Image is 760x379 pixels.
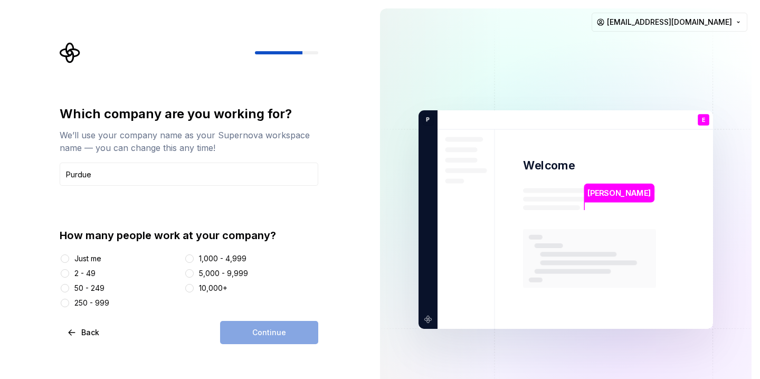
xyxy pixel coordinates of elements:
div: How many people work at your company? [60,228,318,243]
span: Back [81,327,99,338]
div: 250 - 999 [74,298,109,308]
div: We’ll use your company name as your Supernova workspace name — you can change this any time! [60,129,318,154]
p: P [422,115,430,125]
div: 1,000 - 4,999 [199,253,246,264]
p: Welcome [523,158,575,173]
span: [EMAIL_ADDRESS][DOMAIN_NAME] [607,17,732,27]
p: E [702,117,705,123]
div: 2 - 49 [74,268,96,279]
div: 50 - 249 [74,283,104,293]
div: 10,000+ [199,283,227,293]
div: 5,000 - 9,999 [199,268,248,279]
button: Back [60,321,108,344]
button: [EMAIL_ADDRESS][DOMAIN_NAME] [592,13,747,32]
div: Which company are you working for? [60,106,318,122]
input: Company name [60,163,318,186]
p: [PERSON_NAME] [587,187,651,199]
div: Just me [74,253,101,264]
svg: Supernova Logo [60,42,81,63]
